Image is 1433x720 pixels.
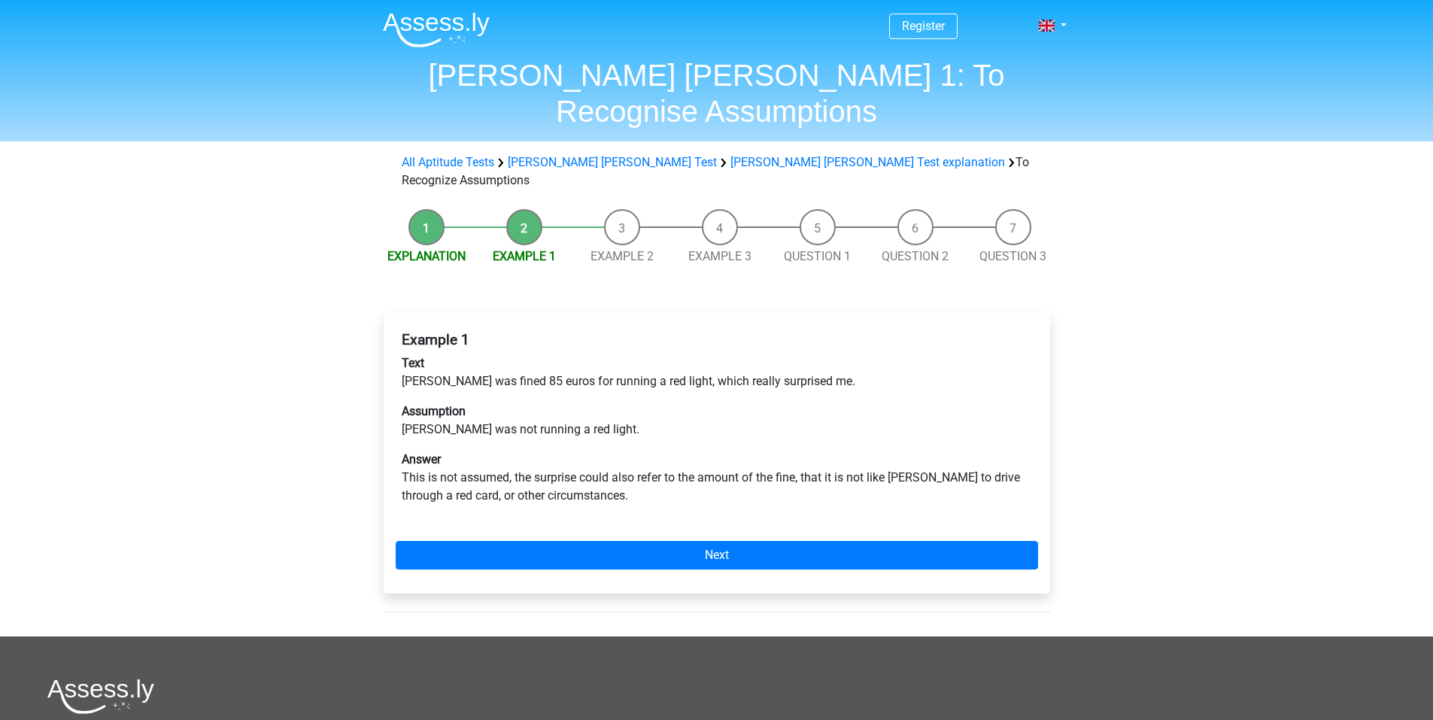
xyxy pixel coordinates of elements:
a: Question 2 [882,249,949,263]
a: Example 2 [591,249,654,263]
p: This is not assumed, the surprise could also refer to the amount of the fine, that it is not like... [402,451,1032,505]
p: [PERSON_NAME] was fined 85 euros for running a red light, which really surprised me. [402,354,1032,390]
a: Example 3 [688,249,751,263]
b: Example 1 [402,331,469,348]
img: Assessly logo [47,679,154,714]
a: Question 1 [784,249,851,263]
a: Register [902,19,945,33]
b: Assumption [402,404,466,418]
p: [PERSON_NAME] was not running a red light. [402,403,1032,439]
a: [PERSON_NAME] [PERSON_NAME] Test explanation [730,155,1005,169]
a: All Aptitude Tests [402,155,494,169]
b: Answer [402,452,441,466]
a: Next [396,541,1038,570]
a: Explanation [387,249,466,263]
img: Assessly [383,12,490,47]
h1: [PERSON_NAME] [PERSON_NAME] 1: To Recognise Assumptions [371,57,1063,129]
a: Example 1 [493,249,556,263]
div: To Recognize Assumptions [396,153,1038,190]
a: [PERSON_NAME] [PERSON_NAME] Test [508,155,717,169]
a: Question 3 [979,249,1046,263]
b: Text [402,356,424,370]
